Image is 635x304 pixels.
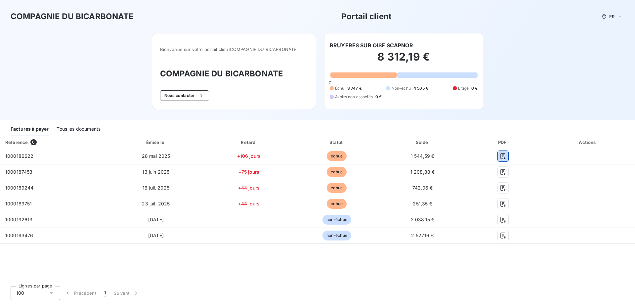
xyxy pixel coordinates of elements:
span: 2 038,15 € [411,217,435,222]
h3: Portail client [341,11,392,22]
span: Non-échu [392,85,411,91]
span: 0 € [375,94,382,100]
h2: 8 312,19 € [330,50,478,70]
div: Actions [542,139,634,146]
div: Statut [295,139,379,146]
span: échue [327,151,347,161]
span: Bienvenue sur votre portail client COMPAGNIE DU BICARBONATE . [160,47,308,52]
button: Nous contacter [160,90,209,101]
h3: COMPAGNIE DU BICARBONATE [11,11,134,22]
span: +75 jours [238,169,259,175]
h6: BRUYERES SUR OISE SCAPNOR [330,41,413,49]
span: 0 € [471,85,478,91]
span: non-échue [322,215,351,225]
span: 28 mai 2025 [142,153,170,159]
span: échue [327,199,347,209]
span: +106 jours [237,153,261,159]
span: 1000189244 [5,185,34,191]
span: 23 juil. 2025 [142,201,170,206]
span: échue [327,183,347,193]
span: 2 527,16 € [411,233,434,238]
span: Litige [458,85,469,91]
span: 0 [329,80,331,85]
span: 16 juil. 2025 [143,185,169,191]
span: 742,06 € [412,185,433,191]
span: 1000189751 [5,201,32,206]
span: 1 208,88 € [410,169,435,175]
div: Solde [382,139,464,146]
span: +44 jours [238,185,260,191]
span: 100 [16,290,24,296]
button: Précédent [60,286,100,300]
span: 13 juin 2025 [142,169,169,175]
span: 4 565 € [413,85,428,91]
span: +44 jours [238,201,260,206]
span: échue [327,167,347,177]
span: 3 747 € [347,85,362,91]
span: [DATE] [148,217,164,222]
span: 1000187453 [5,169,33,175]
span: 1000186622 [5,153,34,159]
div: Retard [206,139,292,146]
div: PDF [466,139,540,146]
span: Échu [335,85,345,91]
div: Émise le [109,139,203,146]
span: FR [609,14,614,19]
h3: COMPAGNIE DU BICARBONATE [160,68,308,80]
span: 1000193476 [5,233,33,238]
span: 1 544,59 € [411,153,435,159]
div: Factures à payer [11,122,49,136]
span: 251,35 € [413,201,432,206]
div: Tous les documents [57,122,101,136]
span: 1 [104,290,106,296]
span: [DATE] [148,233,164,238]
div: Référence [5,140,28,145]
span: 1000192613 [5,217,33,222]
span: 6 [30,139,36,145]
span: Avoirs non associés [335,94,373,100]
button: 1 [100,286,110,300]
button: Suivant [110,286,143,300]
span: non-échue [322,231,351,240]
